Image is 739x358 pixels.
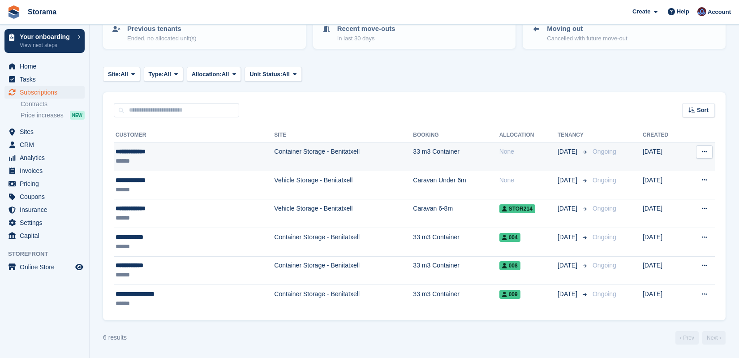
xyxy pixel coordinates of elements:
span: 004 [499,233,520,242]
button: Unit Status: All [245,67,301,82]
span: Ongoing [593,262,616,269]
a: menu [4,60,85,73]
span: Ongoing [593,290,616,298]
th: Tenancy [558,128,589,142]
span: CRM [20,138,73,151]
td: Vehicle Storage - Benitatxell [274,171,413,199]
span: [DATE] [558,261,579,270]
a: Previous tenants Ended, no allocated unit(s) [104,18,305,48]
span: [DATE] [558,147,579,156]
td: 33 m3 Container [413,142,499,171]
nav: Page [674,331,727,345]
span: Ongoing [593,205,616,212]
span: Subscriptions [20,86,73,99]
span: Price increases [21,111,64,120]
p: Recent move-outs [337,24,395,34]
span: Insurance [20,203,73,216]
a: Recent move-outs In last 30 days [314,18,515,48]
p: Your onboarding [20,34,73,40]
td: Container Storage - Benitatxell [274,142,413,171]
span: Unit Status: [249,70,282,79]
span: Sort [697,106,709,115]
span: Ongoing [593,148,616,155]
a: menu [4,216,85,229]
td: 33 m3 Container [413,256,499,285]
span: Capital [20,229,73,242]
span: Allocation: [192,70,222,79]
img: Hannah Fordham [697,7,706,16]
button: Site: All [103,67,140,82]
td: Caravan Under 6m [413,171,499,199]
td: 33 m3 Container [413,285,499,313]
span: Tasks [20,73,73,86]
span: All [163,70,171,79]
a: menu [4,164,85,177]
a: menu [4,138,85,151]
span: Storefront [8,250,89,259]
span: STOR214 [499,204,535,213]
td: Container Storage - Benitatxell [274,285,413,313]
a: menu [4,73,85,86]
span: Ongoing [593,233,616,241]
span: Help [677,7,689,16]
td: [DATE] [643,285,684,313]
a: menu [4,261,85,273]
img: stora-icon-8386f47178a22dfd0bd8f6a31ec36ba5ce8667c1dd55bd0f319d3a0aa187defe.svg [7,5,21,19]
span: Analytics [20,151,73,164]
p: Cancelled with future move-out [547,34,627,43]
a: Contracts [21,100,85,108]
span: Home [20,60,73,73]
th: Booking [413,128,499,142]
a: Previous [675,331,699,345]
p: Ended, no allocated unit(s) [127,34,197,43]
span: All [282,70,290,79]
span: Account [708,8,731,17]
span: All [120,70,128,79]
a: Storama [24,4,60,19]
span: Online Store [20,261,73,273]
span: [DATE] [558,233,579,242]
p: Moving out [547,24,627,34]
span: Create [632,7,650,16]
span: Settings [20,216,73,229]
a: Next [702,331,726,345]
td: [DATE] [643,228,684,256]
a: menu [4,86,85,99]
td: [DATE] [643,142,684,171]
div: 6 results [103,333,127,342]
a: menu [4,203,85,216]
a: menu [4,190,85,203]
span: 008 [499,261,520,270]
td: Caravan 6-8m [413,199,499,228]
span: Pricing [20,177,73,190]
span: All [222,70,229,79]
th: Site [274,128,413,142]
span: [DATE] [558,176,579,185]
span: [DATE] [558,289,579,299]
span: 009 [499,290,520,299]
div: None [499,147,558,156]
td: Container Storage - Benitatxell [274,228,413,256]
td: [DATE] [643,199,684,228]
td: Container Storage - Benitatxell [274,256,413,285]
th: Created [643,128,684,142]
td: Vehicle Storage - Benitatxell [274,199,413,228]
a: Your onboarding View next steps [4,29,85,53]
a: Preview store [74,262,85,272]
p: Previous tenants [127,24,197,34]
span: [DATE] [558,204,579,213]
span: Invoices [20,164,73,177]
p: In last 30 days [337,34,395,43]
span: Site: [108,70,120,79]
button: Type: All [144,67,183,82]
a: menu [4,177,85,190]
th: Allocation [499,128,558,142]
button: Allocation: All [187,67,241,82]
span: Sites [20,125,73,138]
span: Ongoing [593,177,616,184]
a: menu [4,151,85,164]
td: [DATE] [643,256,684,285]
th: Customer [114,128,274,142]
div: None [499,176,558,185]
div: NEW [70,111,85,120]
